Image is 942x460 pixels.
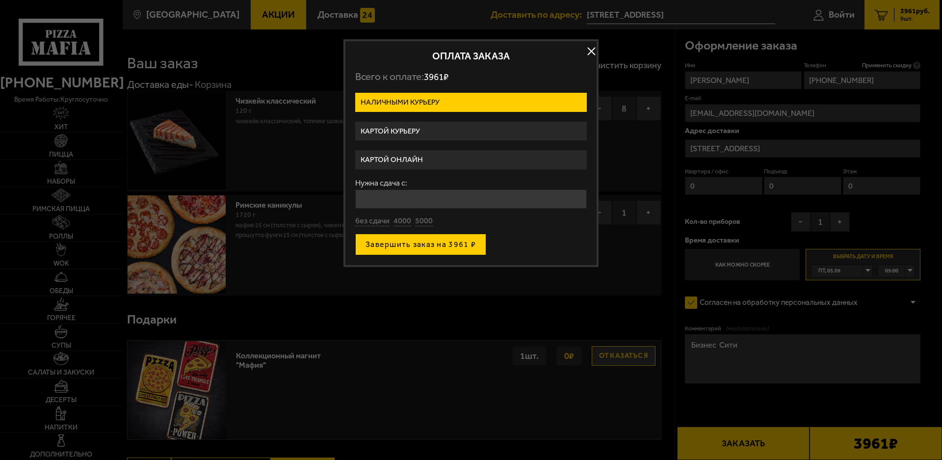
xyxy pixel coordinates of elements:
span: 3961 ₽ [424,71,448,82]
label: Нужна сдача с: [355,179,587,187]
button: 4000 [393,216,411,227]
label: Наличными курьеру [355,93,587,112]
button: Завершить заказ на 3961 ₽ [355,234,486,255]
h2: Оплата заказа [355,51,587,61]
label: Картой курьеру [355,122,587,141]
button: 5000 [415,216,433,227]
button: без сдачи [355,216,390,227]
p: Всего к оплате: [355,71,587,83]
label: Картой онлайн [355,150,587,169]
